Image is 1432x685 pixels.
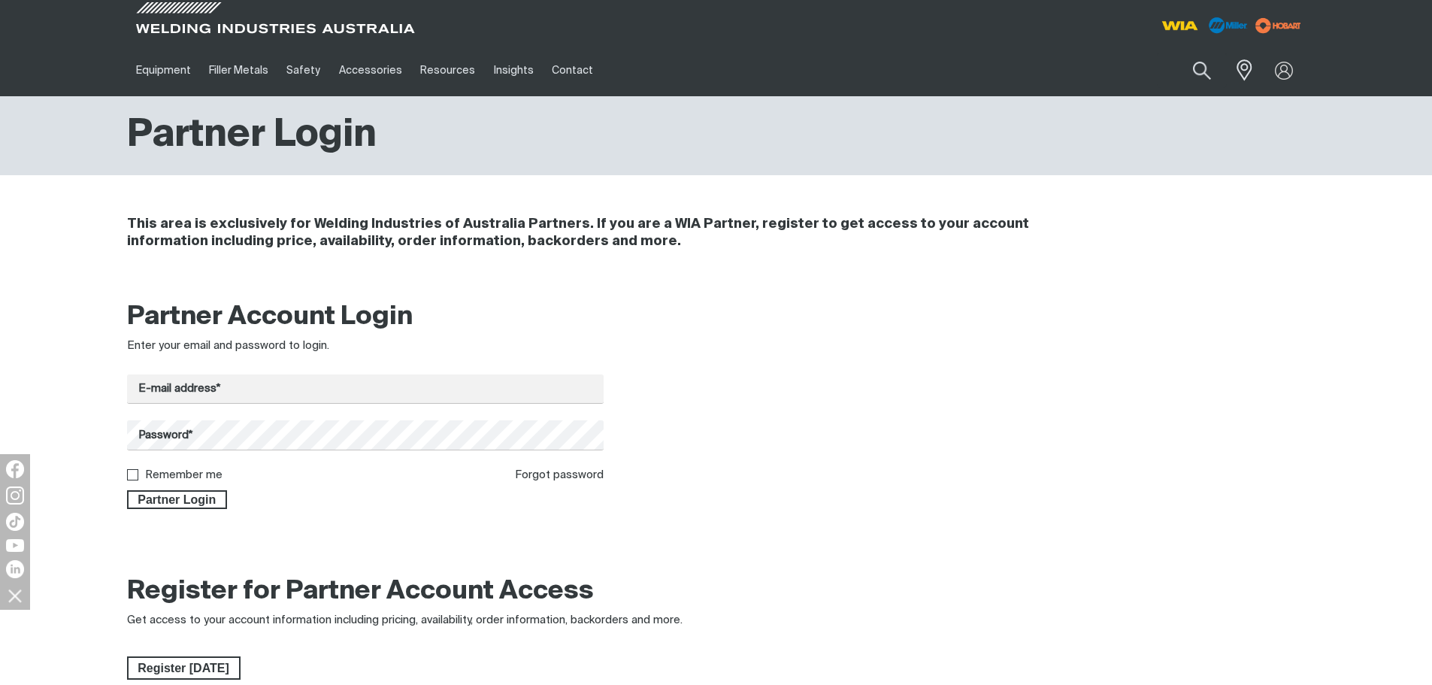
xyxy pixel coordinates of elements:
img: Facebook [6,460,24,478]
input: Product name or item number... [1157,53,1227,88]
img: LinkedIn [6,560,24,578]
button: Partner Login [127,490,228,510]
div: Enter your email and password to login. [127,338,604,355]
a: Register Today [127,656,241,680]
h2: Register for Partner Account Access [127,575,594,608]
a: Resources [411,44,484,96]
button: Search products [1176,53,1228,88]
img: TikTok [6,513,24,531]
img: YouTube [6,539,24,552]
a: Insights [484,44,542,96]
label: Remember me [145,469,223,480]
span: Get access to your account information including pricing, availability, order information, backor... [127,614,683,626]
a: Equipment [127,44,200,96]
h4: This area is exclusively for Welding Industries of Australia Partners. If you are a WIA Partner, ... [127,216,1105,250]
span: Partner Login [129,490,226,510]
h1: Partner Login [127,111,377,160]
nav: Main [127,44,1011,96]
h2: Partner Account Login [127,301,604,334]
a: Accessories [330,44,411,96]
img: Instagram [6,486,24,505]
img: hide socials [2,583,28,608]
span: Register [DATE] [129,656,239,680]
img: miller [1251,14,1306,37]
a: Filler Metals [200,44,277,96]
a: Forgot password [515,469,604,480]
a: Safety [277,44,329,96]
a: Contact [543,44,602,96]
